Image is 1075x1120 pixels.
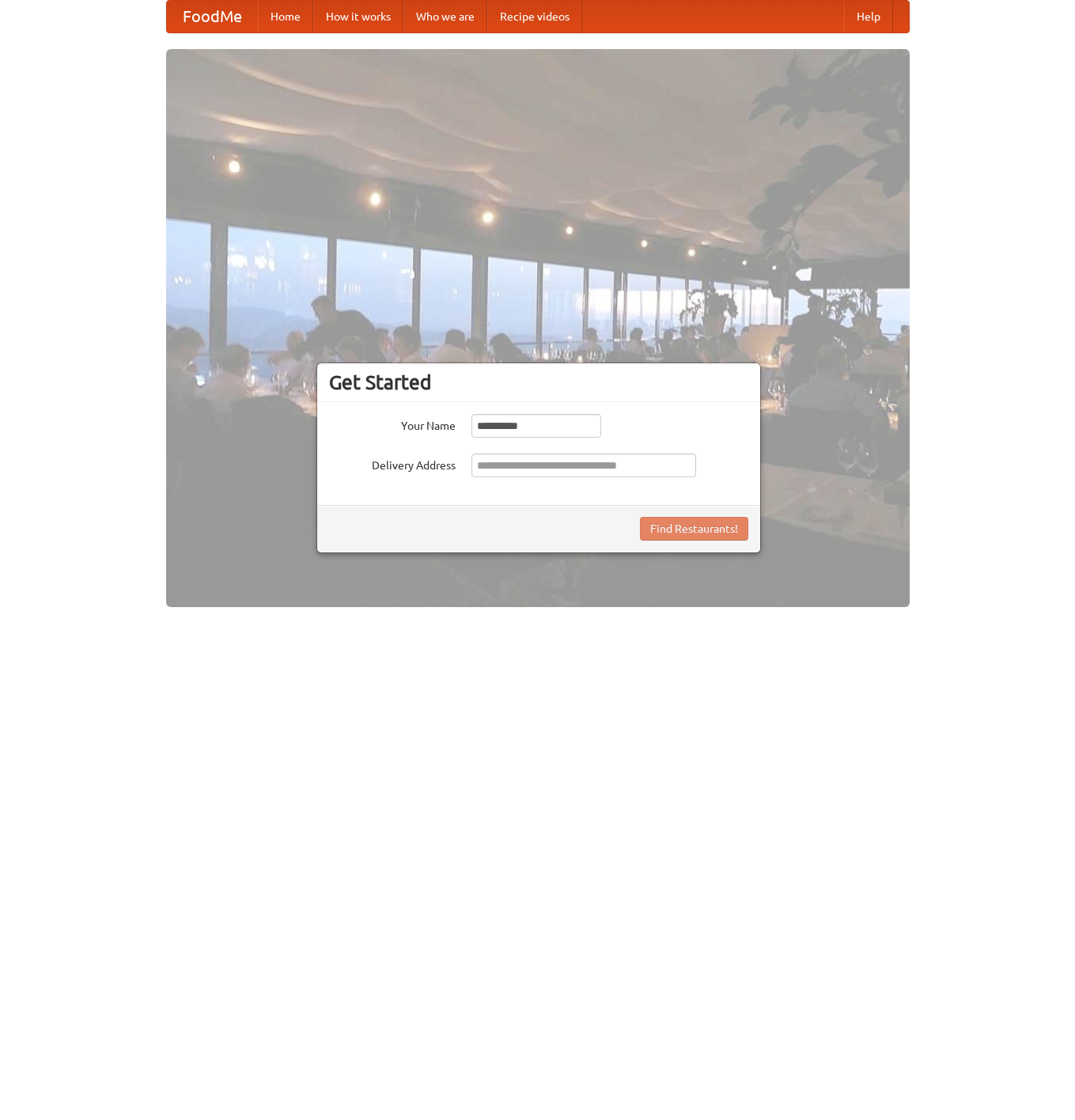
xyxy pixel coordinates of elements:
[313,1,403,32] a: How it works
[640,517,748,541] button: Find Restaurants!
[167,1,258,32] a: FoodMe
[258,1,313,32] a: Home
[844,1,893,32] a: Help
[487,1,582,32] a: Recipe videos
[329,454,456,473] label: Delivery Address
[329,370,748,394] h3: Get Started
[329,414,456,434] label: Your Name
[403,1,487,32] a: Who we are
